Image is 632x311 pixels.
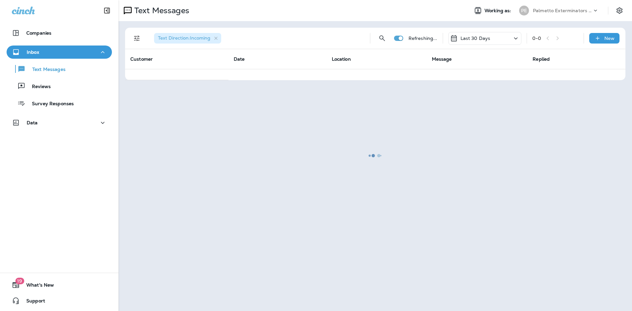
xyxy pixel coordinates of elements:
span: 19 [15,278,24,284]
p: Companies [26,30,51,36]
button: Survey Responses [7,96,112,110]
p: Text Messages [26,67,66,73]
button: 19What's New [7,278,112,292]
button: Companies [7,26,112,40]
span: Support [20,298,45,306]
button: Support [7,294,112,307]
button: Text Messages [7,62,112,76]
span: What's New [20,282,54,290]
p: Data [27,120,38,125]
p: Inbox [27,49,39,55]
button: Data [7,116,112,129]
p: Survey Responses [25,101,74,107]
button: Collapse Sidebar [98,4,116,17]
button: Inbox [7,46,112,59]
button: Reviews [7,79,112,93]
p: New [604,36,615,41]
p: Reviews [25,84,51,90]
